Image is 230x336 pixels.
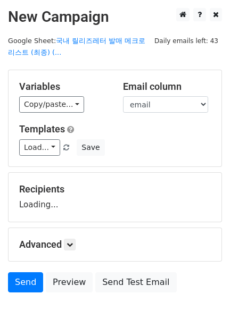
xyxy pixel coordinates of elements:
[19,139,60,156] a: Load...
[8,37,145,57] a: 국내 릴리즈레터 발매 메크로 리스트 (최종) (...
[8,8,222,26] h2: New Campaign
[95,272,176,292] a: Send Test Email
[8,37,145,57] small: Google Sheet:
[19,96,84,113] a: Copy/paste...
[151,35,222,47] span: Daily emails left: 43
[123,81,211,93] h5: Email column
[19,239,211,250] h5: Advanced
[19,183,211,195] h5: Recipients
[19,81,107,93] h5: Variables
[46,272,93,292] a: Preview
[77,139,104,156] button: Save
[151,37,222,45] a: Daily emails left: 43
[19,123,65,135] a: Templates
[19,183,211,211] div: Loading...
[8,272,43,292] a: Send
